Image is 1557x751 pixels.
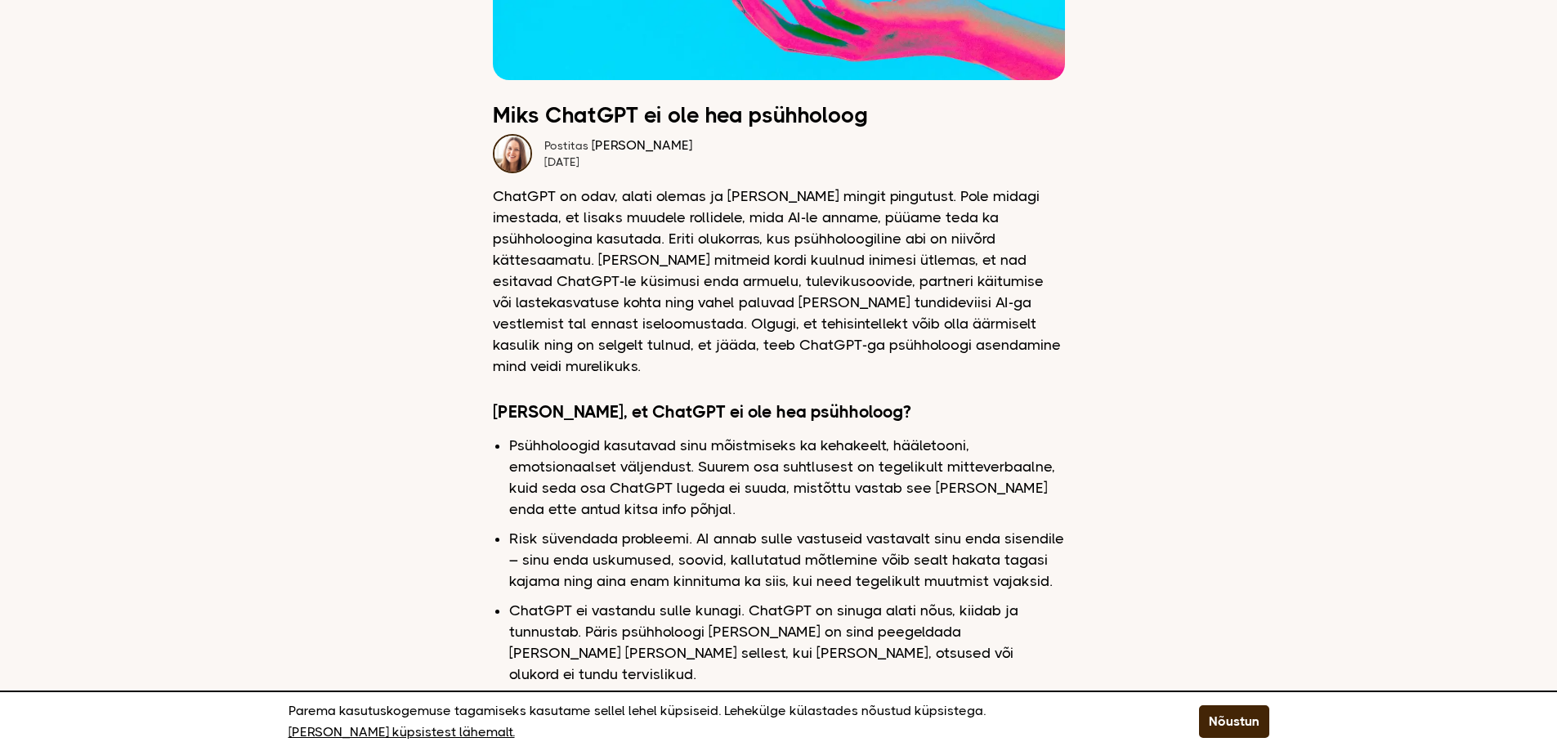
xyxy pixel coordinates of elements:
[509,528,1065,592] li: Risk süvendada probleemi. AI annab sulle vastuseid vastavalt sinu enda sisendile – sinu enda usku...
[493,186,1065,377] p: ChatGPT on odav, alati olemas ja [PERSON_NAME] mingit pingutust. Pole midagi imestada, et lisaks ...
[1199,705,1269,738] button: Nõustun
[493,401,1065,422] h3: [PERSON_NAME], et ChatGPT ei ole hea psühholoog?
[493,134,532,173] img: Dagmar naeratamas
[509,435,1065,520] li: Psühholoogid kasutavad sinu mõistmiseks ka kehakeelt, hääletooni, emotsionaalset väljendust. Suur...
[289,700,1158,743] p: Parema kasutuskogemuse tagamiseks kasutame sellel lehel küpsiseid. Lehekülge külastades nõustud k...
[493,105,1065,126] h2: Miks ChatGPT ei ole hea psühholoog
[509,600,1065,685] li: ChatGPT ei vastandu sulle kunagi. ChatGPT on sinuga alati nõus, kiidab ja tunnustab. Päris psühho...
[289,722,515,743] a: [PERSON_NAME] küpsistest lähemalt.
[544,137,692,154] div: [PERSON_NAME]
[544,154,692,170] div: [DATE]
